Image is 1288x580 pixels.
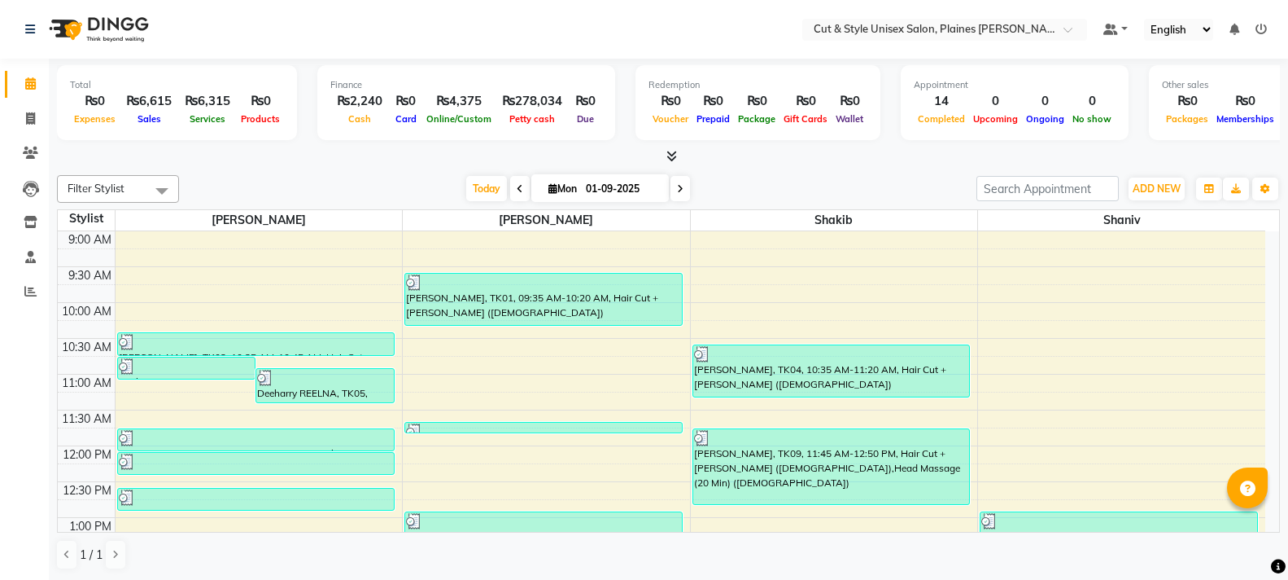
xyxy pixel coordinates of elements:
div: ₨2,240 [330,92,389,111]
span: Memberships [1212,113,1278,125]
input: Search Appointment [976,176,1119,201]
span: Wallet [832,113,867,125]
div: ₨6,315 [178,92,237,111]
div: [PERSON_NAME], TK10, 12:35 PM-12:55 PM, Hair Cut ([DEMOGRAPHIC_DATA]) [118,489,395,510]
div: 12:30 PM [59,482,115,499]
span: Package [734,113,779,125]
span: Petty cash [505,113,559,125]
span: Voucher [648,113,692,125]
div: ₨0 [569,92,602,111]
span: Shakib [691,210,978,231]
div: [PERSON_NAME], TK08, 12:05 PM-12:25 PM, Hair Cut ([DEMOGRAPHIC_DATA]) [118,453,395,474]
div: Total [70,78,284,92]
div: 0 [1068,92,1116,111]
div: 10:30 AM [59,339,115,356]
input: 2025-09-01 [581,177,662,201]
span: Expenses [70,113,120,125]
div: [PERSON_NAME], TK01, 09:35 AM-10:20 AM, Hair Cut + [PERSON_NAME] ([DEMOGRAPHIC_DATA]) [405,274,682,325]
div: [PERSON_NAME], TK02, 10:25 AM-10:45 AM, Hair Cut ([DEMOGRAPHIC_DATA]) [118,333,395,355]
div: Finance [330,78,602,92]
div: ₨6,615 [120,92,178,111]
div: Deeharry REELNA, TK05, 10:55 AM-11:25 AM, Blow Dry ([DEMOGRAPHIC_DATA]) [256,369,394,402]
div: [PERSON_NAME], TK04, 10:35 AM-11:20 AM, Hair Cut + [PERSON_NAME] ([DEMOGRAPHIC_DATA]) [693,345,970,397]
span: Packages [1162,113,1212,125]
span: Sales [133,113,165,125]
span: Prepaid [692,113,734,125]
span: Completed [914,113,969,125]
span: 1 / 1 [80,547,103,564]
div: ₨0 [237,92,284,111]
div: ₨0 [1162,92,1212,111]
iframe: chat widget [1220,515,1272,564]
button: ADD NEW [1129,178,1185,200]
span: Products [237,113,284,125]
span: Card [391,113,421,125]
span: ADD NEW [1133,182,1181,195]
div: [PERSON_NAME], TK07, 11:45 AM-12:05 PM, Shave ([DEMOGRAPHIC_DATA]) [118,429,395,450]
span: Ongoing [1022,113,1068,125]
span: Due [573,113,598,125]
div: 9:00 AM [65,231,115,248]
div: 11:30 AM [59,411,115,428]
div: [PERSON_NAME], TK10, 12:55 PM-01:40 PM, Lotus Basic- Pedicure ([DEMOGRAPHIC_DATA]) [980,512,1257,564]
div: ₨0 [389,92,422,111]
div: 11:00 AM [59,375,115,392]
div: ₨0 [832,92,867,111]
span: Today [466,176,507,201]
span: Gift Cards [779,113,832,125]
div: Krishna, TK03, 10:45 AM-11:05 AM, Hair Cut ([DEMOGRAPHIC_DATA]) [118,358,255,379]
div: Appointment [914,78,1116,92]
span: Filter Stylist [68,182,124,195]
span: Services [186,113,229,125]
span: No show [1068,113,1116,125]
span: [PERSON_NAME] [116,210,403,231]
div: Stylist [58,210,115,227]
div: ₨278,034 [496,92,569,111]
div: ₨0 [779,92,832,111]
div: 14 [914,92,969,111]
div: ₨0 [734,92,779,111]
span: Mon [544,182,581,195]
span: [PERSON_NAME] [403,210,690,231]
div: ₨4,375 [422,92,496,111]
div: Redemption [648,78,867,92]
div: [PERSON_NAME], TK09, 11:45 AM-12:50 PM, Hair Cut + [PERSON_NAME] ([DEMOGRAPHIC_DATA]),Head Massag... [693,429,970,504]
div: ₨0 [70,92,120,111]
div: shazeey, TK06, 11:40 AM-11:50 AM, Eyebrows Threading ([DEMOGRAPHIC_DATA]) [405,423,682,433]
span: Cash [344,113,375,125]
div: ₨0 [692,92,734,111]
div: 1:00 PM [66,518,115,535]
div: 10:00 AM [59,303,115,320]
span: Shaniv [978,210,1265,231]
div: 0 [1022,92,1068,111]
div: 0 [969,92,1022,111]
div: ₨0 [648,92,692,111]
div: [PERSON_NAME], TK11, 12:55 PM-01:40 PM, Hair Cut + [PERSON_NAME] ([DEMOGRAPHIC_DATA]) [405,512,682,564]
div: 9:30 AM [65,267,115,284]
div: 12:00 PM [59,446,115,464]
div: ₨0 [1212,92,1278,111]
span: Online/Custom [422,113,496,125]
img: logo [41,7,153,52]
span: Upcoming [969,113,1022,125]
